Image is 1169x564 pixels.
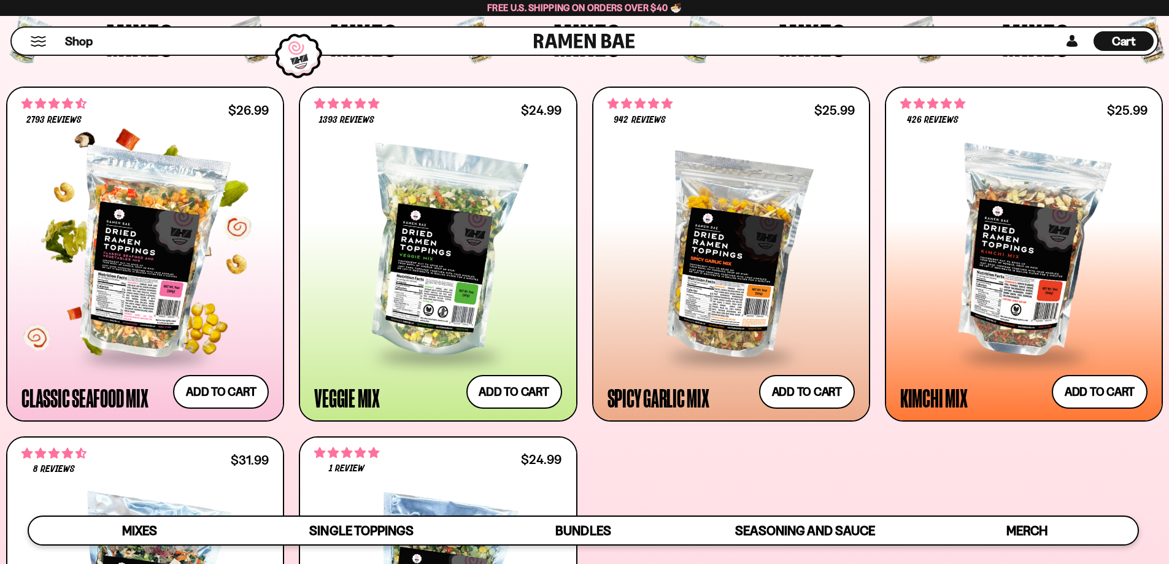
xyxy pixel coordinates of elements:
[21,96,87,112] span: 4.68 stars
[299,87,577,422] a: 4.76 stars 1393 reviews $24.99 Veggie Mix Add to cart
[29,517,250,544] a: Mixes
[608,387,709,409] div: Spicy Garlic Mix
[814,104,855,116] div: $25.99
[309,523,413,538] span: Single Toppings
[608,96,673,112] span: 4.75 stars
[319,115,374,125] span: 1393 reviews
[250,517,472,544] a: Single Toppings
[329,464,365,474] span: 1 review
[6,87,284,422] a: 4.68 stars 2793 reviews $26.99 Classic Seafood Mix Add to cart
[33,465,75,474] span: 8 reviews
[900,96,965,112] span: 4.76 stars
[231,454,269,466] div: $31.99
[65,31,93,51] a: Shop
[694,517,916,544] a: Seasoning and Sauce
[900,387,968,409] div: Kimchi Mix
[466,375,562,409] button: Add to cart
[521,454,561,465] div: $24.99
[1112,34,1136,48] span: Cart
[473,517,694,544] a: Bundles
[735,523,874,538] span: Seasoning and Sauce
[885,87,1163,422] a: 4.76 stars 426 reviews $25.99 Kimchi Mix Add to cart
[916,517,1138,544] a: Merch
[228,104,269,116] div: $26.99
[1052,375,1148,409] button: Add to cart
[1094,28,1154,55] a: Cart
[592,87,870,422] a: 4.75 stars 942 reviews $25.99 Spicy Garlic Mix Add to cart
[65,33,93,50] span: Shop
[614,115,665,125] span: 942 reviews
[314,96,379,112] span: 4.76 stars
[26,115,82,125] span: 2793 reviews
[30,36,47,47] button: Mobile Menu Trigger
[521,104,561,116] div: $24.99
[21,446,87,462] span: 4.62 stars
[555,523,611,538] span: Bundles
[487,2,682,14] span: Free U.S. Shipping on Orders over $40 🍜
[1107,104,1148,116] div: $25.99
[1006,523,1047,538] span: Merch
[122,523,157,538] span: Mixes
[759,375,855,409] button: Add to cart
[314,445,379,461] span: 5.00 stars
[314,387,380,409] div: Veggie Mix
[907,115,959,125] span: 426 reviews
[21,387,148,409] div: Classic Seafood Mix
[173,375,269,409] button: Add to cart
